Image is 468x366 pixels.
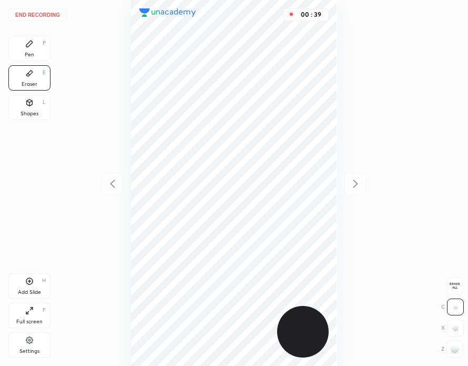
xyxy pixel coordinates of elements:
div: L [43,100,46,105]
div: P [43,41,46,46]
div: Settings [19,349,39,354]
div: 00 : 39 [299,11,324,18]
div: Shapes [21,111,38,116]
span: Erase all [447,282,463,290]
div: Full screen [16,319,43,324]
div: X [441,320,464,337]
div: C [441,299,464,315]
div: Add Slide [18,290,41,295]
div: H [42,278,46,283]
button: End recording [8,8,67,21]
div: F [43,308,46,313]
div: Eraser [22,82,37,87]
div: Pen [25,52,34,57]
div: E [43,70,46,75]
img: logo.38c385cc.svg [139,8,196,17]
div: Z [441,341,463,358]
